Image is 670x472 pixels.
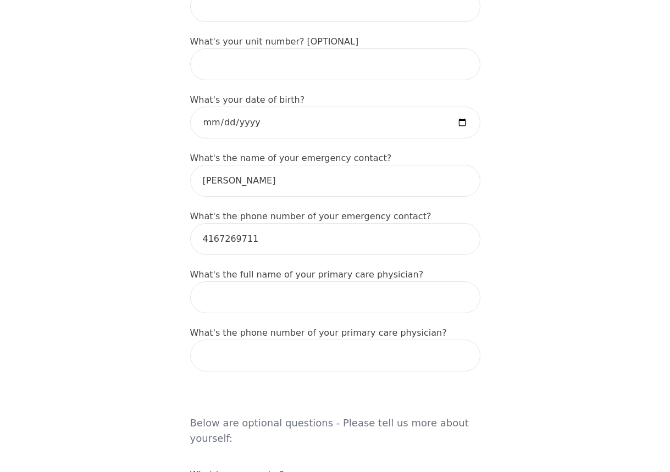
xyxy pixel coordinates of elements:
h5: Below are optional questions - Please tell us more about yourself: [190,385,480,455]
label: What's the phone number of your primary care physician? [190,327,447,338]
label: What's the phone number of your emergency contact? [190,211,431,221]
label: What's the name of your emergency contact? [190,153,392,163]
label: What's the full name of your primary care physician? [190,269,424,280]
label: What's your unit number? [OPTIONAL] [190,36,359,47]
label: What's your date of birth? [190,95,305,105]
input: Date of Birth [190,107,480,138]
